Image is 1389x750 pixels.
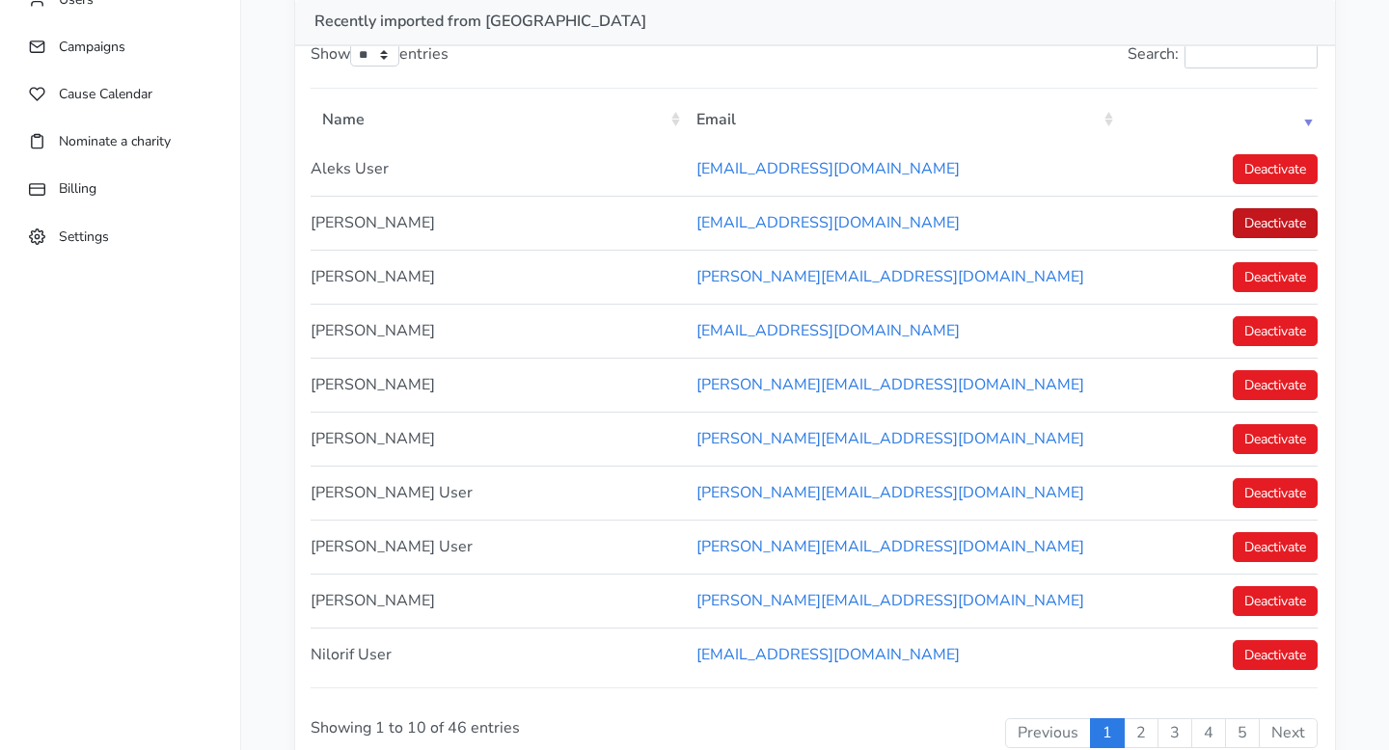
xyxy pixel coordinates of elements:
[696,212,960,233] a: [EMAIL_ADDRESS][DOMAIN_NAME]
[59,132,171,150] span: Nominate a charity
[19,218,221,255] a: Settings
[1259,718,1318,749] a: Next
[59,227,109,245] span: Settings
[1118,94,1318,143] th: : activate to sort column ascending
[1233,478,1318,508] a: Deactivate
[696,374,1084,395] a: [PERSON_NAME][EMAIL_ADDRESS][DOMAIN_NAME]
[696,428,1084,449] a: [PERSON_NAME][EMAIL_ADDRESS][DOMAIN_NAME]
[19,75,221,113] a: Cause Calendar
[311,412,685,466] td: [PERSON_NAME]
[685,94,1118,143] th: Email: activate to sort column ascending
[1233,154,1318,184] a: Deactivate
[311,466,685,520] td: [PERSON_NAME] User
[1233,424,1318,454] a: Deactivate
[1233,586,1318,616] a: Deactivate
[1233,640,1318,670] a: Deactivate
[311,196,685,250] td: [PERSON_NAME]
[311,574,685,628] td: [PERSON_NAME]
[696,482,1084,503] a: [PERSON_NAME][EMAIL_ADDRESS][DOMAIN_NAME]
[59,179,96,198] span: Billing
[696,266,1084,287] a: [PERSON_NAME][EMAIL_ADDRESS][DOMAIN_NAME]
[1157,718,1192,749] a: 3
[1124,718,1158,749] a: 2
[311,143,685,196] td: Aleks User
[311,358,685,412] td: [PERSON_NAME]
[59,38,125,56] span: Campaigns
[696,320,960,341] a: [EMAIL_ADDRESS][DOMAIN_NAME]
[696,590,1084,611] a: [PERSON_NAME][EMAIL_ADDRESS][DOMAIN_NAME]
[1233,370,1318,400] a: Deactivate
[311,94,685,143] th: Name: activate to sort column ascending
[311,520,685,574] td: [PERSON_NAME] User
[350,42,399,67] select: Showentries
[1233,208,1318,238] a: Deactivate
[19,28,221,66] a: Campaigns
[1128,42,1318,68] label: Search:
[311,250,685,304] td: [PERSON_NAME]
[1233,532,1318,562] a: Deactivate
[1185,44,1318,68] input: Search:
[1090,718,1125,749] a: 1
[696,158,960,179] a: [EMAIL_ADDRESS][DOMAIN_NAME]
[1233,316,1318,346] a: Deactivate
[19,122,221,160] a: Nominate a charity
[1225,718,1260,749] a: 5
[311,42,449,67] label: Show entries
[59,85,152,103] span: Cause Calendar
[1233,262,1318,292] a: Deactivate
[314,11,646,32] strong: Recently imported from [GEOGRAPHIC_DATA]
[696,644,960,665] a: [EMAIL_ADDRESS][DOMAIN_NAME]
[311,304,685,358] td: [PERSON_NAME]
[311,628,685,682] td: Nilorif User
[696,536,1084,557] a: [PERSON_NAME][EMAIL_ADDRESS][DOMAIN_NAME]
[1191,718,1226,749] a: 4
[19,170,221,207] a: Billing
